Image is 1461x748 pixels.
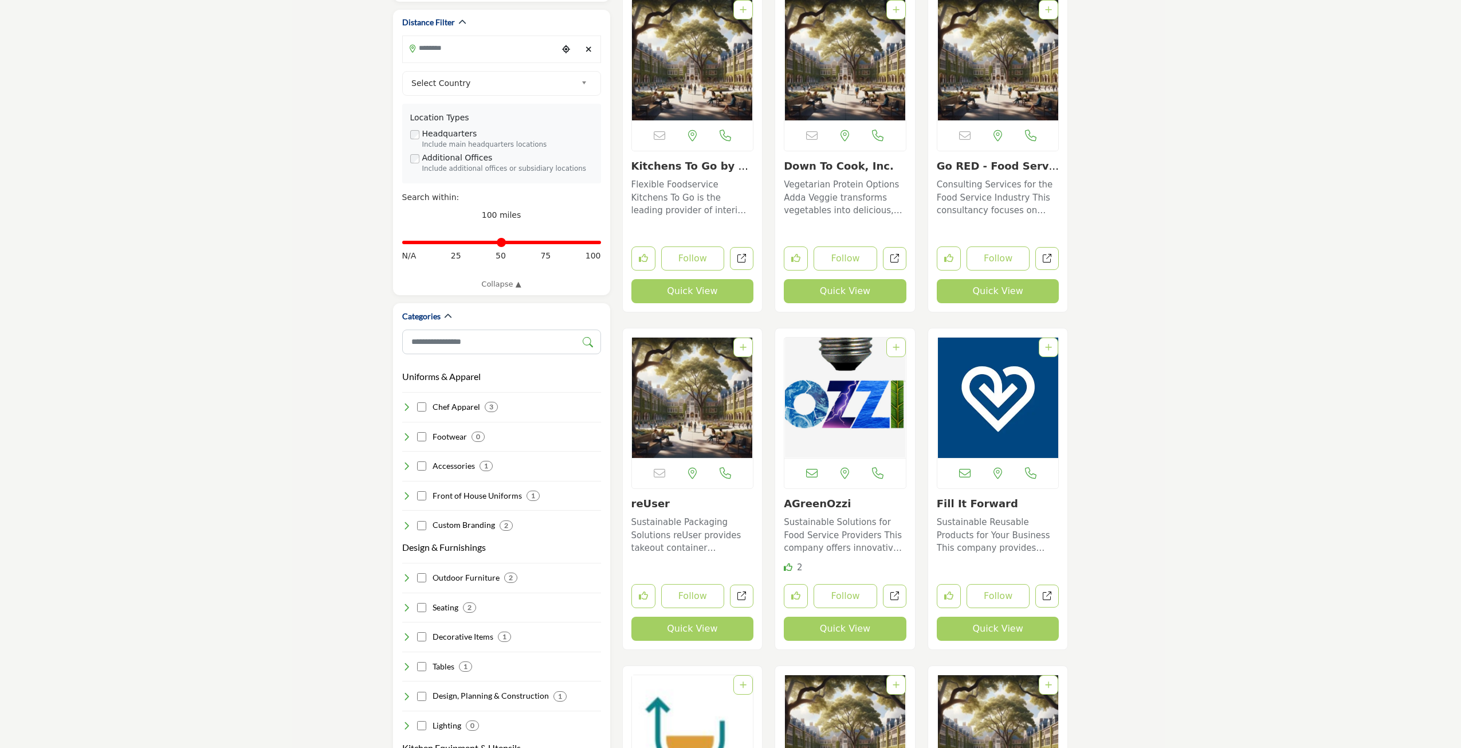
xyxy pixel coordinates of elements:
div: Include additional offices or subsidiary locations [422,164,593,174]
button: Follow [814,584,877,608]
div: Clear search location [580,37,598,62]
span: 50 [496,250,506,262]
b: 1 [531,492,535,500]
div: 0 Results For Lighting [466,720,479,731]
h4: Footwear: Offering comfort and safety with non-slip footwear. [433,431,467,442]
b: 1 [464,663,468,671]
h4: Front of House Uniforms: Styling the front-of-house staff in tailored uniforms. [433,490,522,502]
button: Like listing [937,584,961,608]
button: Quick View [937,279,1059,303]
div: 2 Results For Seating [463,602,476,613]
p: Sustainable Solutions for Food Service Providers This company offers innovative reusable containe... [784,516,906,555]
h4: Accessories: Accentuating uniforms with aprons, gloves, and essentials. [433,460,475,472]
h2: Distance Filter [402,17,455,28]
h4: Lighting: Illuminating ambiance with light fixtures and solutions. [433,720,461,731]
label: Headquarters [422,128,477,140]
div: 1 Results For Front of House Uniforms [527,491,540,501]
b: 2 [468,604,472,612]
a: Consulting Services for the Food Service Industry This consultancy focuses on providing on-site e... [937,175,1059,217]
p: Flexible Foodservice Kitchens To Go is the leading provider of interim and permanent modular food... [631,178,754,217]
a: AGreenOzzi [784,498,851,510]
a: Sustainable Reusable Products for Your Business This company provides reusable bottles, cups, and... [937,513,1059,555]
b: 1 [484,462,488,470]
div: 1 Results For Tables [459,661,472,672]
div: Search within: [402,191,601,203]
button: Quick View [631,279,754,303]
span: 100 [586,250,601,262]
a: Open reuser in new tab [730,585,753,608]
a: Sustainable Packaging Solutions reUser provides takeout container management software to help din... [631,513,754,555]
h3: Down To Cook, Inc. [784,160,906,173]
b: 2 [504,522,508,530]
p: Sustainable Packaging Solutions reUser provides takeout container management software to help din... [631,516,754,555]
span: Select Country [411,76,576,90]
a: Fill It Forward [937,498,1018,510]
h4: Custom Branding: Customizing uniforms and apparel with unique branding. [433,519,495,531]
a: Open agreenozzi in new tab [883,585,906,608]
a: Open Listing in new tab [632,338,753,458]
b: 3 [489,403,493,411]
p: Sustainable Reusable Products for Your Business This company provides reusable bottles, cups, and... [937,516,1059,555]
input: Select Design, Planning & Construction checkbox [417,692,426,701]
input: Select Outdoor Furniture checkbox [417,573,426,582]
input: Search Location [403,37,557,60]
button: Quick View [631,617,754,641]
input: Select Footwear checkbox [417,432,426,441]
i: Likes [784,563,792,571]
div: 1 Results For Accessories [480,461,493,471]
span: 100 miles [482,210,521,220]
p: Vegetarian Protein Options Adda Veggie transforms vegetables into delicious, high-protein, vegan ... [784,178,906,217]
a: Add To List [740,680,747,690]
button: Quick View [937,617,1059,641]
img: reUser [632,338,753,458]
div: Choose your current location [557,37,575,62]
p: Consulting Services for the Food Service Industry This consultancy focuses on providing on-site e... [937,178,1059,217]
a: Collapse ▲ [402,279,601,290]
b: 1 [558,692,562,700]
button: Quick View [784,617,906,641]
input: Select Front of House Uniforms checkbox [417,491,426,500]
div: 2 Results For Outdoor Furniture [504,573,517,583]
h3: Go RED - Food Service Consulting & Connections, Inc. [937,160,1059,173]
input: Select Custom Branding checkbox [417,521,426,530]
button: Like listing [631,584,655,608]
button: Follow [814,246,877,271]
h3: Uniforms & Apparel [402,370,481,383]
a: Add To List [893,343,900,352]
a: Add To List [1045,5,1052,14]
button: Follow [661,246,725,271]
a: Open down-to-cook-inc in new tab [883,247,906,271]
button: Follow [661,584,725,608]
input: Search Category [402,330,601,354]
span: N/A [402,250,417,262]
b: 1 [502,633,506,641]
h4: Outdoor Furniture: Transforming exteriors with patio sets, umbrellas, and outdoor pieces. [433,572,500,583]
input: Select Tables checkbox [417,662,426,671]
button: Follow [967,584,1030,608]
a: Add To List [740,5,747,14]
h2: Categories [402,311,441,322]
button: Like listing [631,246,655,271]
div: 2 Results For Custom Branding [500,520,513,531]
span: 25 [451,250,461,262]
button: Follow [967,246,1030,271]
button: Like listing [937,246,961,271]
span: 2 [797,562,803,573]
h3: Fill It Forward [937,498,1059,510]
a: Sustainable Solutions for Food Service Providers This company offers innovative reusable containe... [784,513,906,555]
input: Select Chef Apparel checkbox [417,402,426,412]
b: 2 [509,574,513,582]
b: 0 [470,722,474,730]
h4: Tables: Accentuating spaces with dining tables, coffee tables, and more. [433,661,454,672]
input: Select Accessories checkbox [417,461,426,471]
h3: reUser [631,498,754,510]
a: Add To List [893,680,900,690]
div: Include main headquarters locations [422,140,593,150]
a: Add To List [1045,343,1052,352]
img: AGreenOzzi [784,338,906,458]
a: Open go-red-food-service-consulting-connections-inc in new tab [1035,247,1059,271]
input: Select Lighting checkbox [417,721,426,730]
input: Select Decorative Items checkbox [417,632,426,641]
img: Fill It Forward [937,338,1059,458]
h3: Design & Furnishings [402,541,486,554]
